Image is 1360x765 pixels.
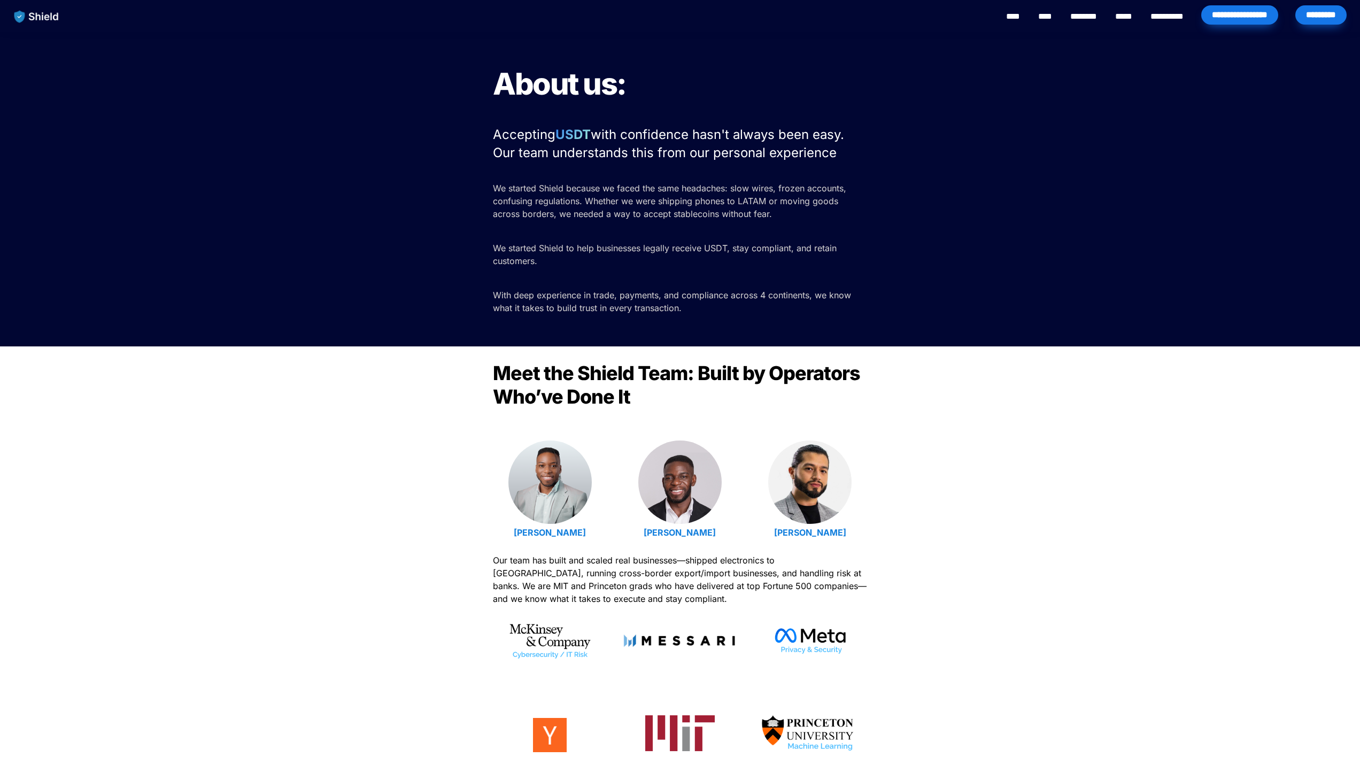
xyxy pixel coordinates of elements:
span: We started Shield because we faced the same headaches: slow wires, frozen accounts, confusing reg... [493,183,849,219]
a: [PERSON_NAME] [774,527,846,538]
span: With deep experience in trade, payments, and compliance across 4 continents, we know what it take... [493,290,854,313]
span: Meet the Shield Team: Built by Operators Who’ve Done It [493,361,864,408]
span: We started Shield to help businesses legally receive USDT, stay compliant, and retain customers. [493,243,839,266]
span: with confidence hasn't always been easy. Our team understands this from our personal experience [493,127,848,160]
span: Our team has built and scaled real businesses—shipped electronics to [GEOGRAPHIC_DATA], running c... [493,555,869,604]
img: website logo [9,5,64,28]
span: Accepting [493,127,555,142]
a: [PERSON_NAME] [644,527,716,538]
strong: USDT [555,127,591,142]
a: [PERSON_NAME] [514,527,586,538]
span: About us: [493,66,626,102]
